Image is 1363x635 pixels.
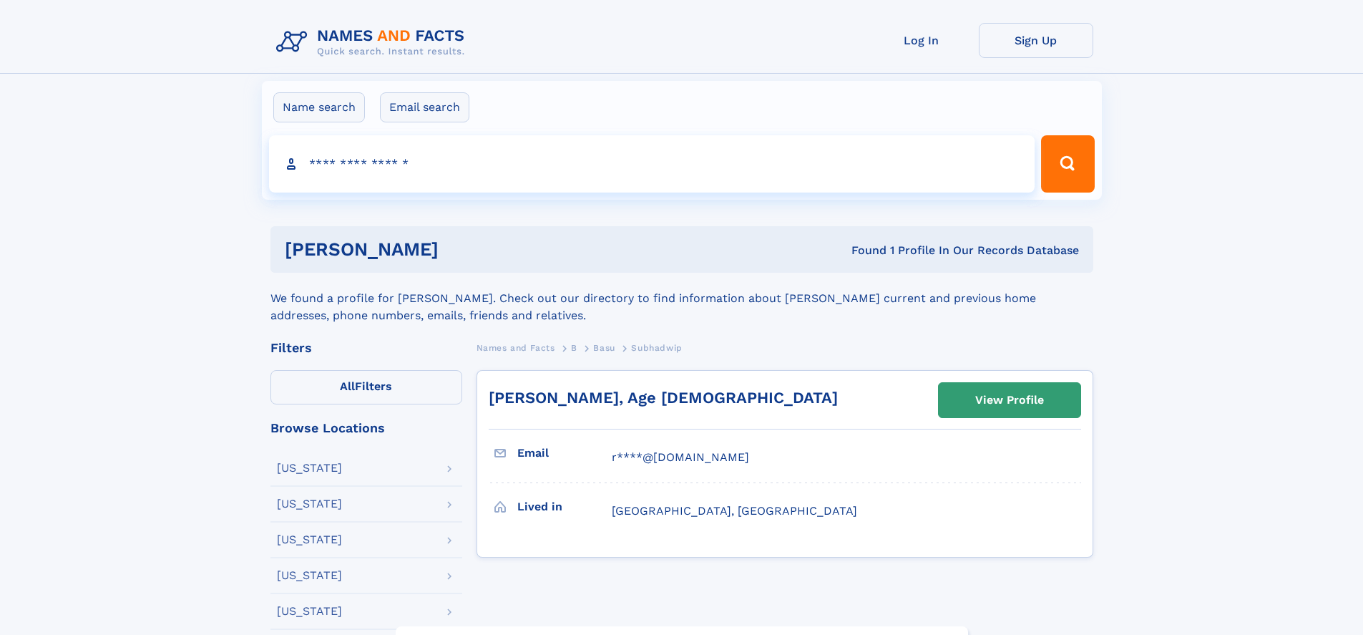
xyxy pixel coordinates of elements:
[270,273,1093,324] div: We found a profile for [PERSON_NAME]. Check out our directory to find information about [PERSON_N...
[612,504,857,518] span: [GEOGRAPHIC_DATA], [GEOGRAPHIC_DATA]
[270,422,462,435] div: Browse Locations
[269,135,1035,193] input: search input
[571,343,577,353] span: B
[277,570,342,581] div: [US_STATE]
[277,606,342,617] div: [US_STATE]
[380,92,469,122] label: Email search
[270,23,477,62] img: Logo Names and Facts
[477,339,555,357] a: Names and Facts
[631,343,682,353] span: Subhadwip
[593,343,615,353] span: Basu
[939,383,1080,417] a: View Profile
[864,23,979,58] a: Log In
[645,243,1079,258] div: Found 1 Profile In Our Records Database
[273,92,365,122] label: Name search
[975,384,1044,417] div: View Profile
[285,241,645,258] h1: [PERSON_NAME]
[277,498,342,510] div: [US_STATE]
[1041,135,1094,193] button: Search Button
[270,370,462,404] label: Filters
[277,534,342,546] div: [US_STATE]
[571,339,577,357] a: B
[517,495,612,519] h3: Lived in
[979,23,1093,58] a: Sign Up
[489,389,838,407] a: [PERSON_NAME], Age [DEMOGRAPHIC_DATA]
[593,339,615,357] a: Basu
[517,441,612,465] h3: Email
[277,462,342,474] div: [US_STATE]
[270,341,462,354] div: Filters
[340,379,355,393] span: All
